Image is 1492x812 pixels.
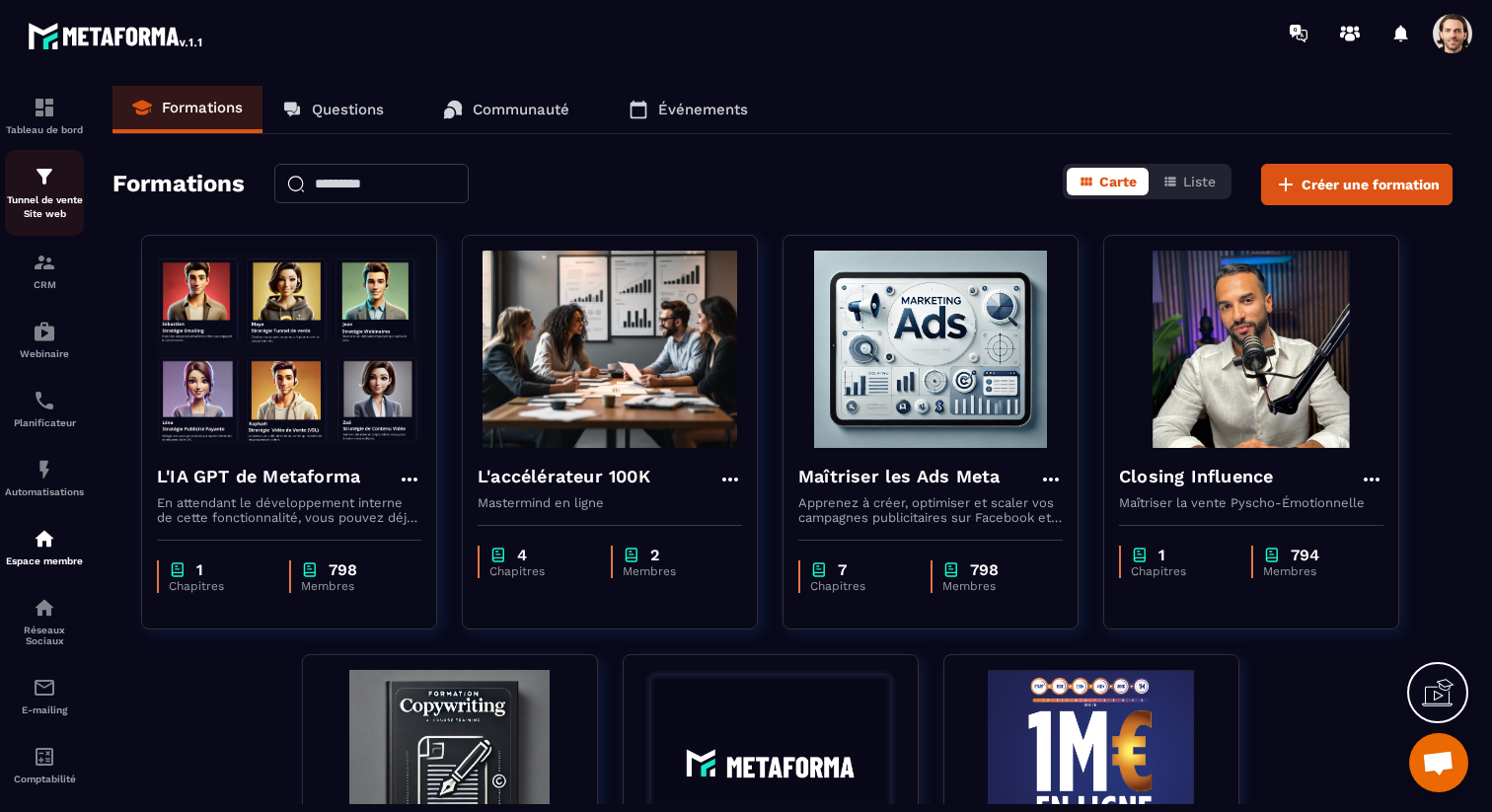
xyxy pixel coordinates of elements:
[1119,251,1383,448] img: formation-background
[112,164,245,205] h2: Formations
[169,560,186,579] img: chapter
[942,579,1044,593] p: Membres
[169,579,269,593] p: Chapitres
[141,235,462,654] a: formation-backgroundL'IA GPT de MetaformaEn attendant le développement interne de cette fonctionn...
[5,305,84,374] a: automationsautomationsWebinaire
[112,86,262,133] a: Formations
[1099,174,1137,189] span: Carte
[5,443,84,512] a: automationsautomationsAutomatisations
[1409,733,1468,792] a: Ouvrir le chat
[33,320,56,343] img: automations
[196,560,203,579] p: 1
[5,81,84,150] a: formationformationTableau de bord
[162,99,243,116] p: Formations
[5,555,84,566] p: Espace membre
[5,661,84,730] a: emailemailE-mailing
[262,86,404,133] a: Questions
[1119,463,1273,490] h4: Closing Influence
[1183,174,1216,189] span: Liste
[623,546,640,564] img: chapter
[33,527,56,551] img: automations
[329,560,357,579] p: 798
[33,745,56,769] img: accountant
[301,579,403,593] p: Membres
[1291,546,1319,564] p: 794
[942,560,960,579] img: chapter
[1263,564,1365,578] p: Membres
[1131,564,1231,578] p: Chapitres
[478,251,742,448] img: formation-background
[5,486,84,497] p: Automatisations
[810,560,828,579] img: chapter
[798,463,1000,490] h4: Maîtriser les Ads Meta
[5,150,84,236] a: formationformationTunnel de vente Site web
[1158,546,1165,564] p: 1
[1261,164,1453,205] button: Créer une formation
[301,560,319,579] img: chapter
[5,279,84,290] p: CRM
[798,251,1063,448] img: formation-background
[5,348,84,359] p: Webinaire
[623,564,722,578] p: Membres
[1263,546,1281,564] img: chapter
[33,389,56,412] img: scheduler
[462,235,783,654] a: formation-backgroundL'accélérateur 100KMastermind en lignechapter4Chapitreschapter2Membres
[312,101,384,118] p: Questions
[33,251,56,274] img: formation
[1103,235,1424,654] a: formation-backgroundClosing InfluenceMaîtriser la vente Pyscho-Émotionnellechapter1Chapitreschapt...
[33,96,56,119] img: formation
[1131,546,1149,564] img: chapter
[157,463,360,490] h4: L'IA GPT de Metaforma
[28,18,205,53] img: logo
[478,495,742,510] p: Mastermind en ligne
[489,564,591,578] p: Chapitres
[970,560,999,579] p: 798
[33,676,56,700] img: email
[517,546,527,564] p: 4
[5,730,84,799] a: accountantaccountantComptabilité
[489,546,507,564] img: chapter
[33,596,56,620] img: social-network
[658,101,748,118] p: Événements
[157,495,421,525] p: En attendant le développement interne de cette fonctionnalité, vous pouvez déjà l’utiliser avec C...
[609,86,768,133] a: Événements
[5,512,84,581] a: automationsautomationsEspace membre
[810,579,911,593] p: Chapitres
[5,704,84,715] p: E-mailing
[5,774,84,784] p: Comptabilité
[5,236,84,305] a: formationformationCRM
[5,625,84,646] p: Réseaux Sociaux
[5,417,84,428] p: Planificateur
[783,235,1103,654] a: formation-backgroundMaîtriser les Ads MetaApprenez à créer, optimiser et scaler vos campagnes pub...
[1119,495,1383,510] p: Maîtriser la vente Pyscho-Émotionnelle
[5,193,84,221] p: Tunnel de vente Site web
[33,165,56,188] img: formation
[1151,168,1228,195] button: Liste
[478,463,650,490] h4: L'accélérateur 100K
[473,101,569,118] p: Communauté
[423,86,589,133] a: Communauté
[838,560,847,579] p: 7
[157,251,421,448] img: formation-background
[5,581,84,661] a: social-networksocial-networkRéseaux Sociaux
[33,458,56,481] img: automations
[1067,168,1149,195] button: Carte
[1302,175,1440,194] span: Créer une formation
[5,124,84,135] p: Tableau de bord
[5,374,84,443] a: schedulerschedulerPlanificateur
[650,546,659,564] p: 2
[798,495,1063,525] p: Apprenez à créer, optimiser et scaler vos campagnes publicitaires sur Facebook et Instagram.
